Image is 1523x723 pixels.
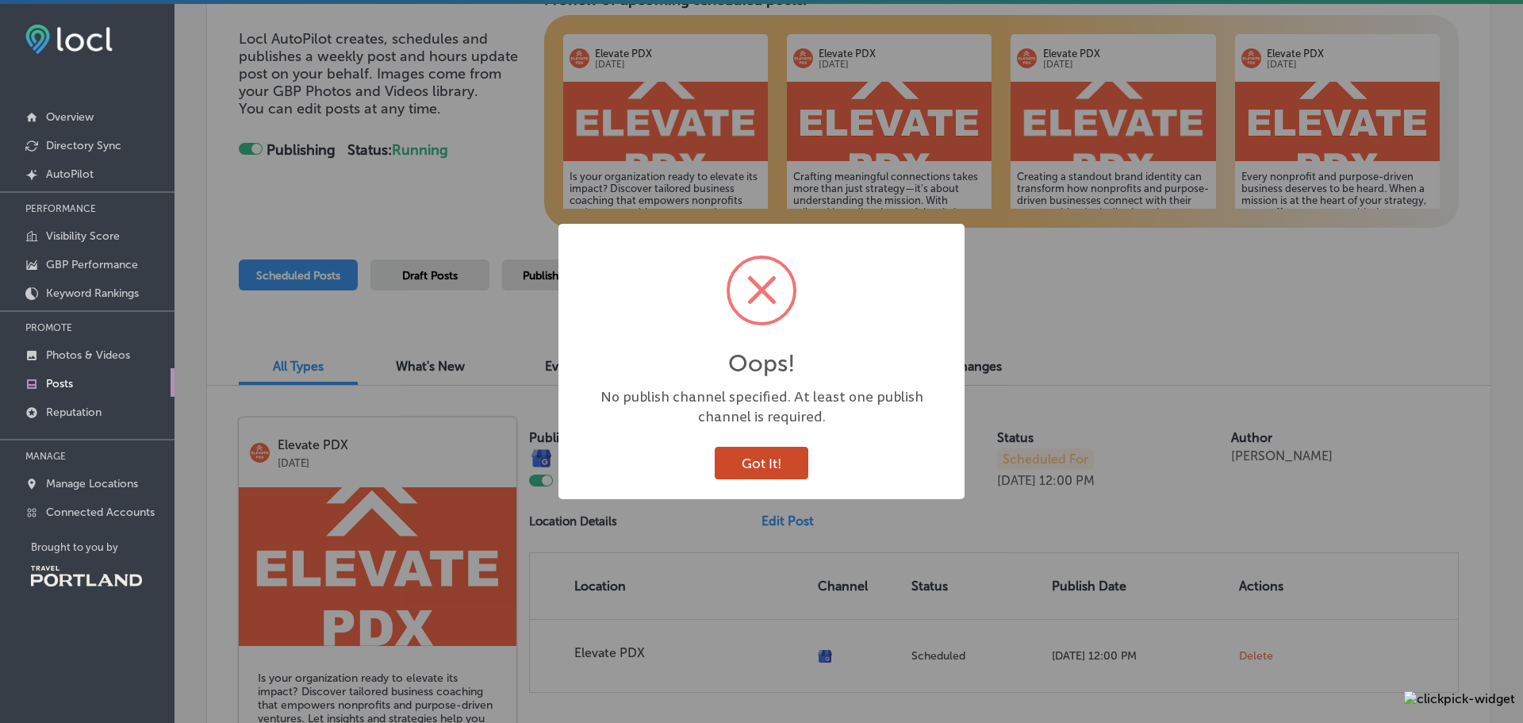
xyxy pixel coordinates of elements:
[46,229,120,243] p: Visibility Score
[46,348,130,362] p: Photos & Videos
[574,387,949,427] div: No publish channel specified. At least one publish channel is required.
[728,349,796,378] h2: Oops!
[46,406,102,419] p: Reputation
[46,167,94,181] p: AutoPilot
[46,506,155,519] p: Connected Accounts
[46,139,121,152] p: Directory Sync
[46,477,138,490] p: Manage Locations
[46,287,139,300] p: Keyword Rankings
[46,377,73,390] p: Posts
[715,447,808,479] button: Got It!
[46,110,94,124] p: Overview
[31,541,175,553] p: Brought to you by
[46,258,138,271] p: GBP Performance
[31,566,142,586] img: Travel Portland
[25,25,113,54] img: fda3e92497d09a02dc62c9cd864e3231.png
